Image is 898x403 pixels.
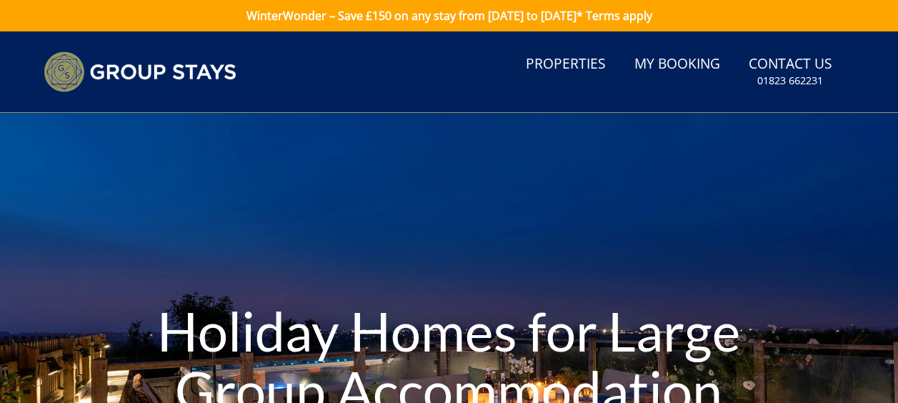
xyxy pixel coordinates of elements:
a: Contact Us01823 662231 [743,49,838,95]
small: 01823 662231 [757,74,823,88]
img: Group Stays [44,51,236,92]
a: Properties [520,49,612,81]
a: My Booking [629,49,726,81]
